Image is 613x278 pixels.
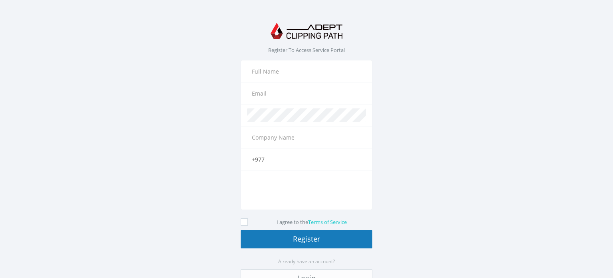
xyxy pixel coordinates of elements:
label: I agree to the [277,218,347,226]
iframe: reCAPTCHA [247,174,368,206]
img: Adept Graphics [271,23,342,39]
a: Terms of Service [308,218,347,226]
small: Already have an account? [278,258,335,265]
input: Phone Number [247,152,366,166]
input: Company Name [247,130,366,144]
input: Email [247,86,366,100]
button: Register [241,230,372,248]
input: Full Name [247,64,366,78]
span: Register To Access Service Portal [268,46,345,54]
